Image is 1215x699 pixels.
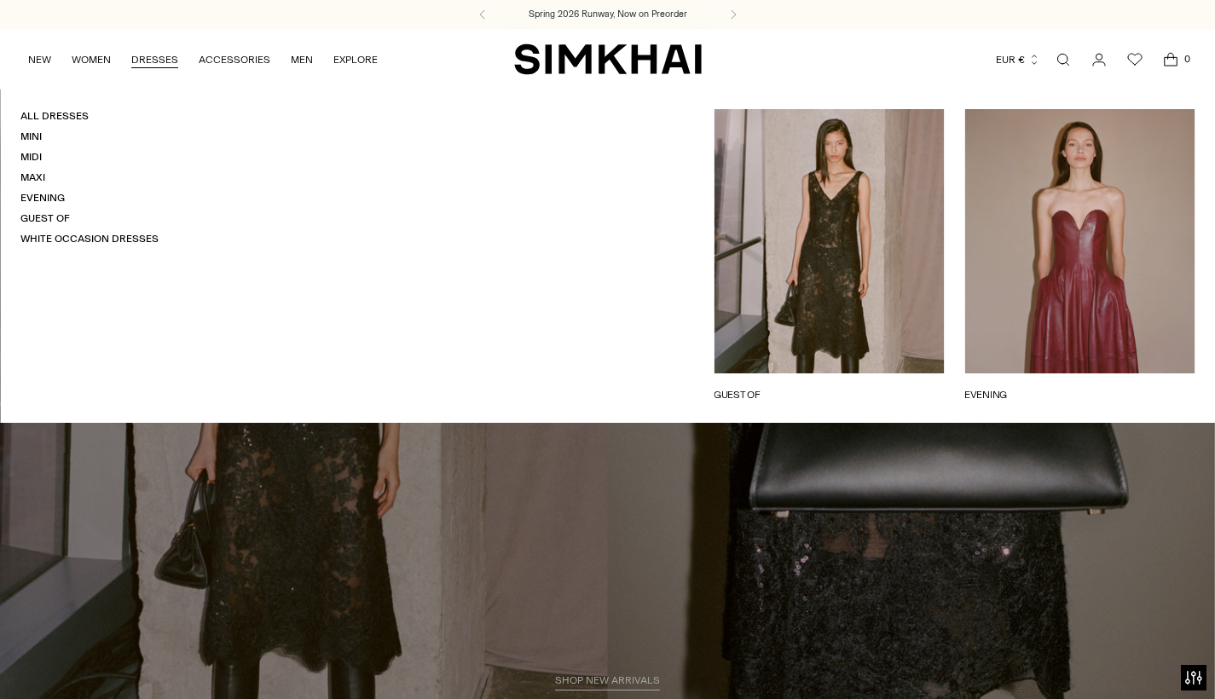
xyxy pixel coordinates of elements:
span: 0 [1179,51,1195,66]
a: Wishlist [1118,43,1152,77]
button: EUR € [996,41,1040,78]
a: Open search modal [1046,43,1080,77]
a: DRESSES [131,41,178,78]
a: WOMEN [72,41,111,78]
a: MEN [291,41,313,78]
a: Open cart modal [1154,43,1188,77]
a: NEW [28,41,51,78]
a: SIMKHAI [514,43,702,76]
a: Spring 2026 Runway, Now on Preorder [529,8,687,21]
a: ACCESSORIES [199,41,270,78]
a: Go to the account page [1082,43,1116,77]
a: EXPLORE [333,41,378,78]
